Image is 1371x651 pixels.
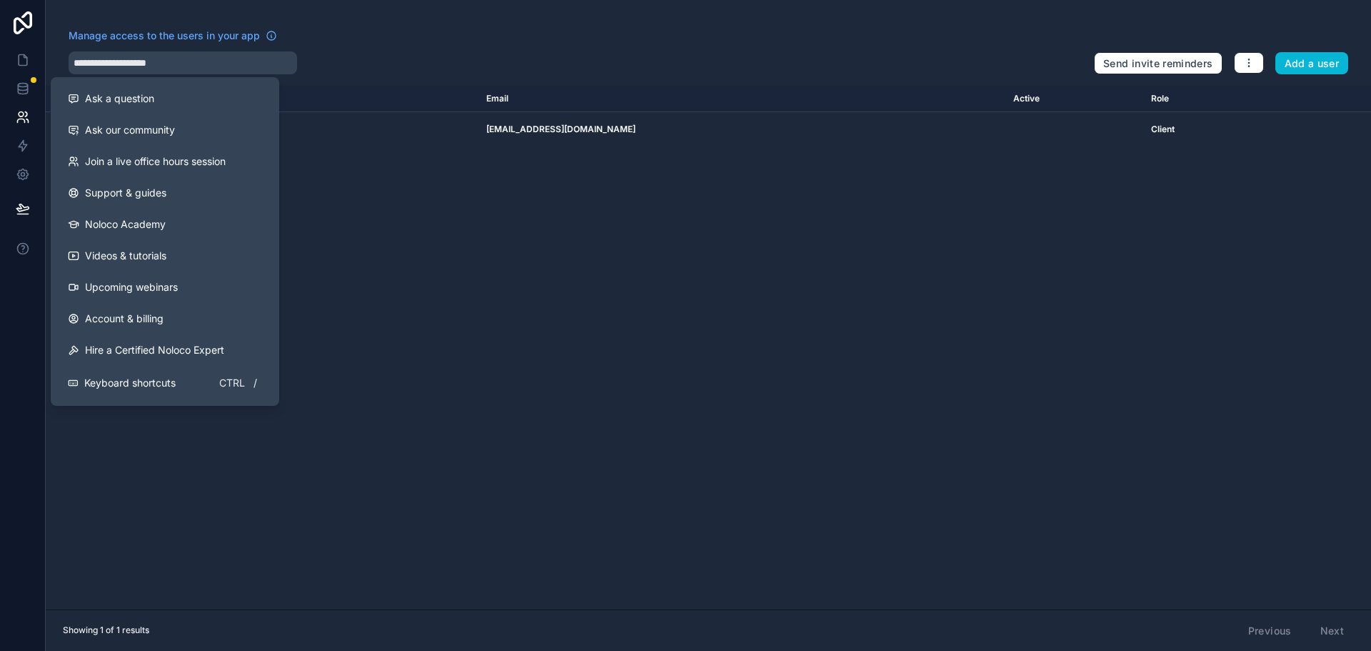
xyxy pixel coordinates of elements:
a: Account & billing [56,303,273,334]
span: Join a live office hours session [85,154,226,169]
span: Upcoming webinars [85,280,178,294]
span: Support & guides [85,186,166,200]
span: / [249,377,261,389]
button: Keyboard shortcutsCtrl/ [56,366,273,400]
a: Join a live office hours session [56,146,273,177]
div: scrollable content [46,86,1371,610]
a: Manage access to the users in your app [69,29,277,43]
button: Ask a question [56,83,273,114]
button: Hire a Certified Noloco Expert [56,334,273,366]
span: Account & billing [85,312,164,326]
span: Ask our community [85,123,175,137]
button: Send invite reminders [1094,52,1222,75]
span: Manage access to the users in your app [69,29,260,43]
span: Ctrl [218,374,246,392]
span: Videos & tutorials [85,249,166,263]
td: [EMAIL_ADDRESS][DOMAIN_NAME] [478,112,1005,147]
a: Noloco Academy [56,209,273,240]
th: Email [478,86,1005,112]
a: Ask our community [56,114,273,146]
a: Upcoming webinars [56,272,273,303]
span: Showing 1 of 1 results [63,625,149,636]
span: Ask a question [85,91,154,106]
span: Keyboard shortcuts [84,376,176,390]
button: Add a user [1275,52,1349,75]
span: Client [1151,124,1175,135]
th: Name [46,86,478,112]
th: Active [1005,86,1142,112]
span: Noloco Academy [85,217,166,232]
th: Role [1142,86,1272,112]
a: Videos & tutorials [56,240,273,272]
span: Hire a Certified Noloco Expert [85,343,224,357]
a: Support & guides [56,177,273,209]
